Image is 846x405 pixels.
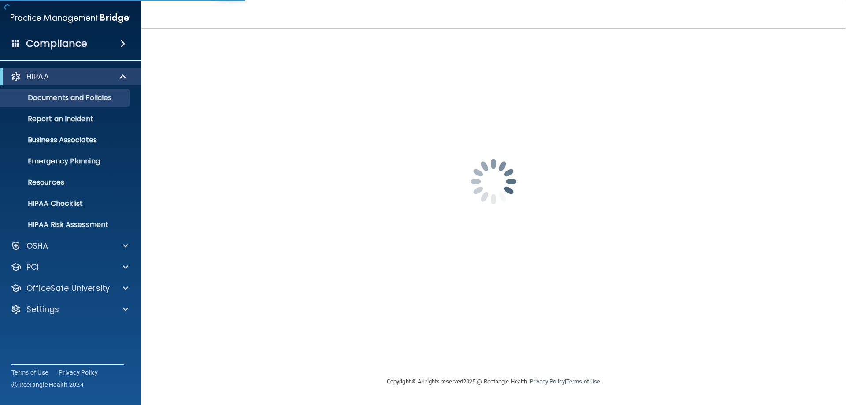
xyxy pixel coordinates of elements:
[566,378,600,385] a: Terms of Use
[26,304,59,315] p: Settings
[6,199,126,208] p: HIPAA Checklist
[11,304,128,315] a: Settings
[11,380,84,389] span: Ⓒ Rectangle Health 2024
[449,137,538,226] img: spinner.e123f6fc.gif
[6,136,126,145] p: Business Associates
[6,93,126,102] p: Documents and Policies
[26,241,48,251] p: OSHA
[11,368,48,377] a: Terms of Use
[11,9,130,27] img: PMB logo
[6,220,126,229] p: HIPAA Risk Assessment
[530,378,564,385] a: Privacy Policy
[26,283,110,294] p: OfficeSafe University
[11,262,128,272] a: PCI
[6,115,126,123] p: Report an Incident
[6,157,126,166] p: Emergency Planning
[11,241,128,251] a: OSHA
[26,262,39,272] p: PCI
[333,368,654,396] div: Copyright © All rights reserved 2025 @ Rectangle Health | |
[59,368,98,377] a: Privacy Policy
[6,178,126,187] p: Resources
[11,283,128,294] a: OfficeSafe University
[26,71,49,82] p: HIPAA
[26,37,87,50] h4: Compliance
[11,71,128,82] a: HIPAA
